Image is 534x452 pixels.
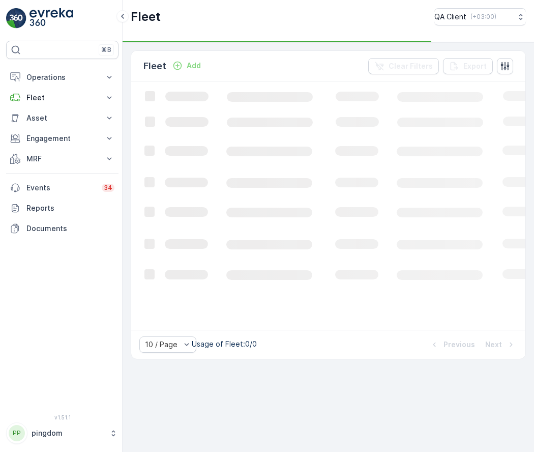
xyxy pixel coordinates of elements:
[26,113,98,123] p: Asset
[434,8,526,25] button: QA Client(+03:00)
[26,93,98,103] p: Fleet
[368,58,439,74] button: Clear Filters
[389,61,433,71] p: Clear Filters
[463,61,487,71] p: Export
[6,198,118,218] a: Reports
[484,338,517,351] button: Next
[192,339,257,349] p: Usage of Fleet : 0/0
[6,422,118,444] button: PPpingdom
[6,67,118,88] button: Operations
[6,218,118,239] a: Documents
[6,88,118,108] button: Fleet
[26,133,98,144] p: Engagement
[26,154,98,164] p: MRF
[187,61,201,71] p: Add
[434,12,466,22] p: QA Client
[26,183,96,193] p: Events
[143,59,166,73] p: Fleet
[131,9,161,25] p: Fleet
[9,425,25,441] div: PP
[6,8,26,29] img: logo
[6,128,118,149] button: Engagement
[29,8,73,29] img: logo_light-DOdMpM7g.png
[26,223,114,234] p: Documents
[104,184,112,192] p: 34
[443,340,475,350] p: Previous
[6,108,118,128] button: Asset
[101,46,111,54] p: ⌘B
[6,178,118,198] a: Events34
[168,60,205,72] button: Add
[485,340,502,350] p: Next
[428,338,476,351] button: Previous
[470,13,496,21] p: ( +03:00 )
[6,149,118,169] button: MRF
[32,428,104,438] p: pingdom
[26,72,98,82] p: Operations
[443,58,493,74] button: Export
[26,203,114,213] p: Reports
[6,414,118,420] span: v 1.51.1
